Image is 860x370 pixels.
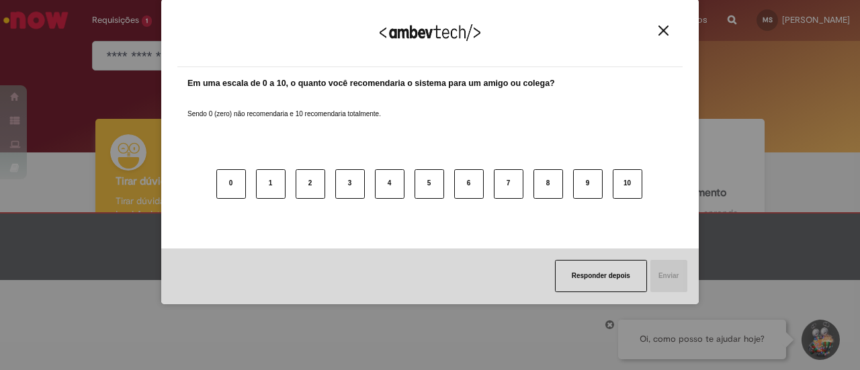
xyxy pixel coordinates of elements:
button: 1 [256,169,286,199]
button: 9 [573,169,603,199]
button: 3 [335,169,365,199]
button: Responder depois [555,260,647,292]
button: 6 [454,169,484,199]
img: Logo Ambevtech [380,24,480,41]
button: 7 [494,169,523,199]
button: 4 [375,169,404,199]
button: 5 [415,169,444,199]
label: Sendo 0 (zero) não recomendaria e 10 recomendaria totalmente. [187,93,381,119]
button: 0 [216,169,246,199]
button: 8 [533,169,563,199]
button: Close [654,25,673,36]
img: Close [658,26,669,36]
button: 10 [613,169,642,199]
button: 2 [296,169,325,199]
label: Em uma escala de 0 a 10, o quanto você recomendaria o sistema para um amigo ou colega? [187,77,555,90]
